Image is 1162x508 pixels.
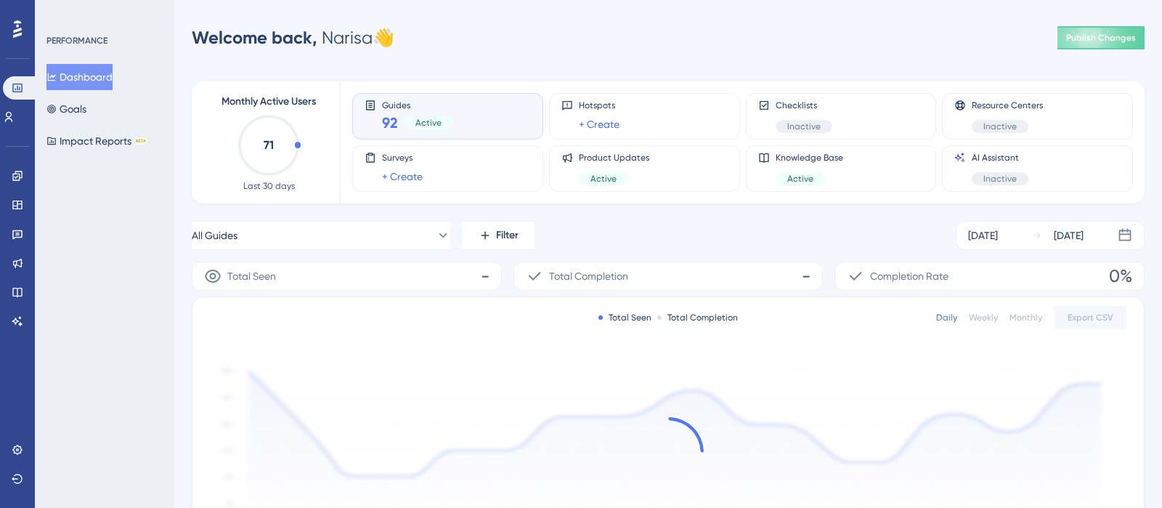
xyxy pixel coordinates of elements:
div: PERFORMANCE [46,35,107,47]
button: Impact ReportsBETA [46,128,147,154]
a: + Create [579,116,619,133]
span: 0% [1109,265,1132,288]
span: Total Seen [227,267,276,285]
div: [DATE] [968,227,998,244]
span: Monthly Active Users [222,93,316,110]
span: Total Completion [549,267,628,285]
button: Goals [46,96,86,122]
button: Export CSV [1054,306,1126,329]
span: Active [787,173,813,185]
div: Narisa 👋 [192,26,394,49]
div: Weekly [969,312,998,323]
span: Guides [382,100,453,110]
div: [DATE] [1054,227,1084,244]
span: AI Assistant [972,152,1028,164]
span: Active [415,117,442,129]
span: Filter [496,227,519,244]
div: Total Seen [598,312,651,323]
div: Monthly [1009,312,1042,323]
button: All Guides [192,221,450,250]
span: Last 30 days [243,180,295,192]
span: 92 [382,113,398,133]
span: Knowledge Base [776,152,843,164]
span: Checklists [776,100,832,111]
span: Completion Rate [870,267,948,285]
span: Product Updates [579,152,649,164]
div: BETA [134,137,147,145]
button: Dashboard [46,64,113,90]
span: Publish Changes [1066,32,1136,44]
text: 71 [264,138,274,152]
a: + Create [382,168,423,185]
span: Inactive [983,173,1017,185]
span: Inactive [787,121,821,132]
span: Welcome back, [192,27,317,48]
span: - [802,265,810,288]
span: Hotspots [579,100,619,111]
button: Filter [462,221,535,250]
div: Daily [936,312,957,323]
div: Total Completion [657,312,738,323]
button: Publish Changes [1057,26,1145,49]
span: All Guides [192,227,237,244]
span: - [481,265,489,288]
span: Export CSV [1068,312,1113,323]
span: Active [590,173,617,185]
span: Inactive [983,121,1017,132]
span: Surveys [382,152,423,164]
span: Resource Centers [972,100,1043,111]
